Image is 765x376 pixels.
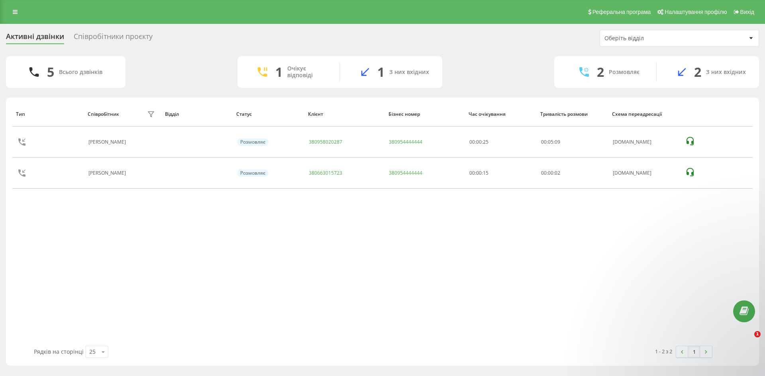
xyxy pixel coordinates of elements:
div: Активні дзвінки [6,32,64,45]
div: 5 [47,64,54,80]
div: [DOMAIN_NAME] [613,170,677,176]
div: 00:00:25 [469,139,532,145]
a: 380954444444 [389,138,422,145]
span: 09 [555,138,560,145]
div: : : [541,139,560,145]
a: 380954444444 [389,169,422,176]
div: Розмовляє [237,169,269,177]
span: 05 [548,138,553,145]
div: Час очікування [469,111,533,117]
div: : : [541,170,560,176]
div: 00:00:15 [469,170,532,176]
div: [PERSON_NAME] [88,170,128,176]
span: Реферальна програма [592,9,651,15]
div: Розмовляє [237,138,269,146]
div: Очікує відповіді [287,65,328,79]
a: 380663015723 [309,169,342,176]
div: Співробітник [88,111,119,117]
a: 380958020287 [309,138,342,145]
div: Всього дзвінків [59,69,102,76]
div: Схема переадресації [612,111,677,117]
span: Рядків на сторінці [34,348,84,355]
div: З них вхідних [706,69,746,76]
div: 2 [694,64,701,80]
div: Тип [16,111,80,117]
span: 00 [541,169,547,176]
div: Розмовляє [609,69,639,76]
span: Вихід [740,9,754,15]
div: З них вхідних [389,69,429,76]
div: Тривалість розмови [540,111,604,117]
div: Відділ [165,111,229,117]
div: 25 [89,348,96,356]
span: 00 [548,169,553,176]
div: [PERSON_NAME] [88,139,128,145]
div: [DOMAIN_NAME] [613,139,677,145]
div: Бізнес номер [388,111,461,117]
div: Статус [236,111,300,117]
div: Оберіть відділ [604,35,700,42]
div: Клієнт [308,111,381,117]
span: 02 [555,169,560,176]
div: 1 [275,64,282,80]
div: Співробітники проєкту [74,32,153,45]
span: Налаштування профілю [665,9,727,15]
span: 00 [541,138,547,145]
div: 2 [597,64,604,80]
span: 1 [754,331,761,337]
iframe: Intercom live chat [738,331,757,350]
div: 1 [377,64,384,80]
